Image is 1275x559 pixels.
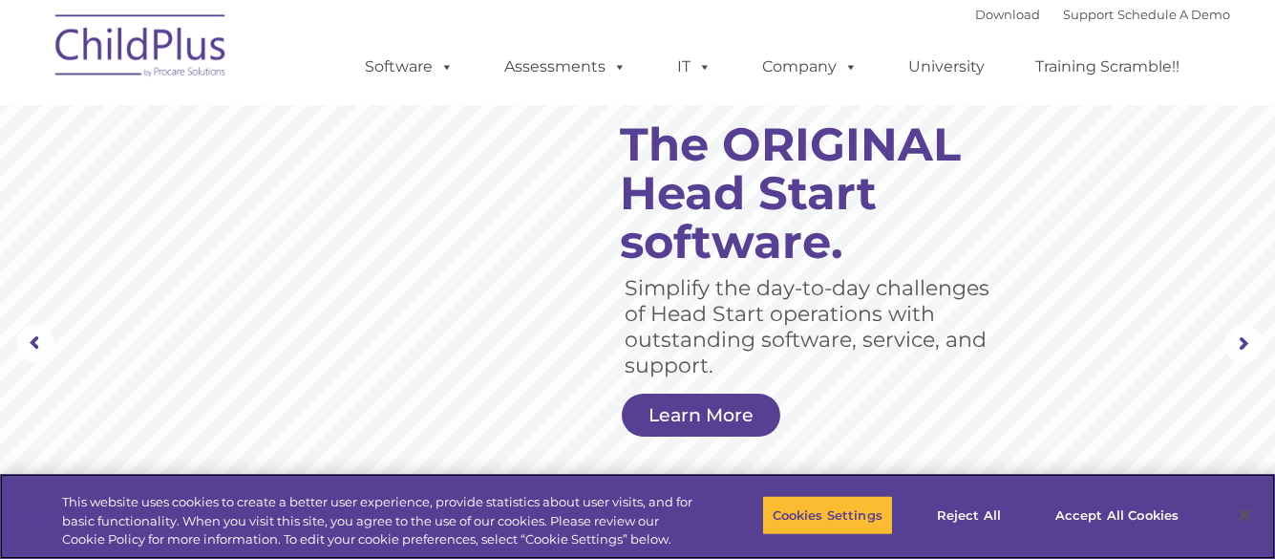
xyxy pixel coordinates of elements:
div: This website uses cookies to create a better user experience, provide statistics about user visit... [62,493,701,549]
button: Close [1223,494,1265,536]
a: Download [975,7,1040,22]
button: Cookies Settings [762,495,893,535]
a: Assessments [485,48,646,86]
a: Training Scramble!! [1016,48,1199,86]
button: Reject All [909,495,1029,535]
a: Company [743,48,877,86]
a: Learn More [622,394,780,437]
button: Accept All Cookies [1045,495,1189,535]
a: IT [658,48,731,86]
rs-layer: Simplify the day-to-day challenges of Head Start operations with outstanding software, service, a... [625,275,998,378]
a: Support [1063,7,1114,22]
a: University [889,48,1004,86]
font: | [975,7,1230,22]
img: ChildPlus by Procare Solutions [46,1,237,97]
rs-layer: The ORIGINAL Head Start software. [620,120,1018,267]
a: Software [346,48,473,86]
a: Schedule A Demo [1117,7,1230,22]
